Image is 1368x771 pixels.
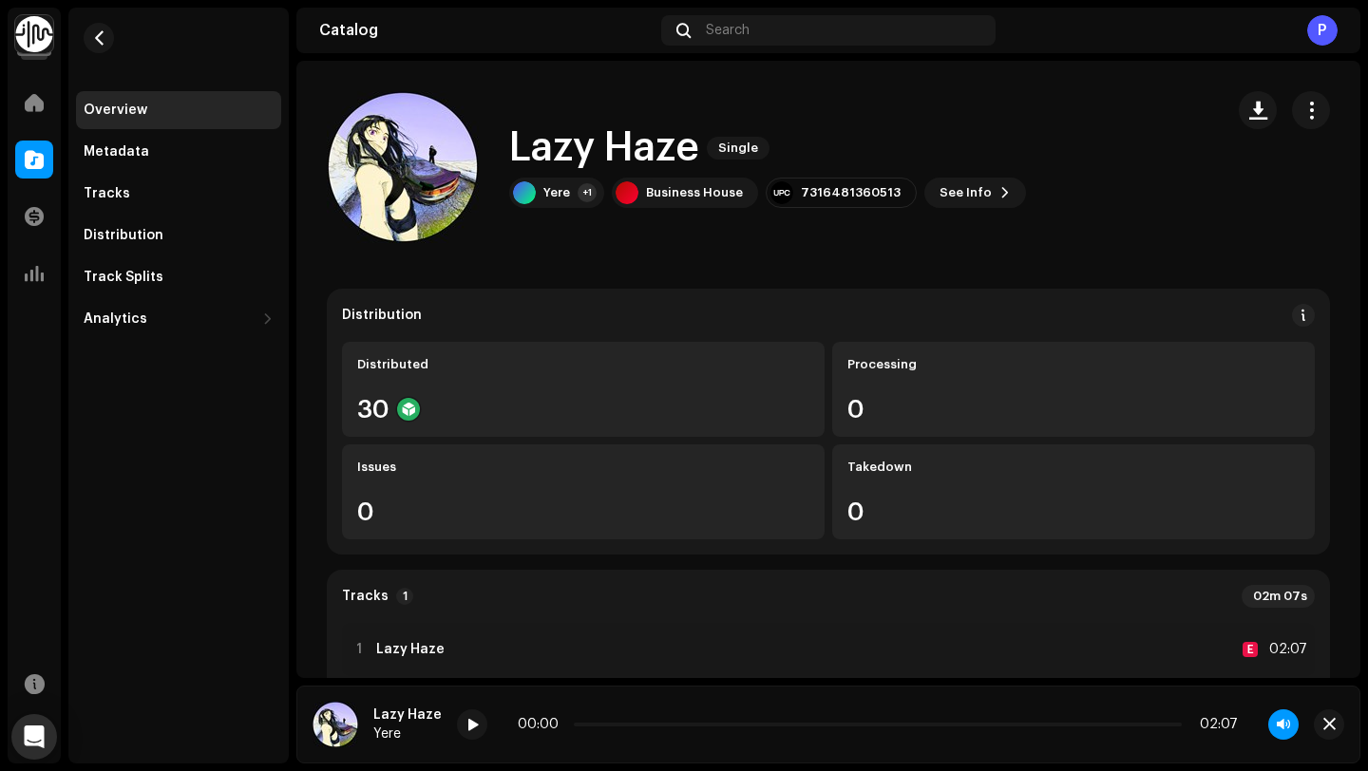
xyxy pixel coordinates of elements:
[373,726,442,742] div: Yere
[373,707,442,723] div: Lazy Haze
[84,103,147,118] div: Overview
[376,642,445,657] strong: Lazy Haze
[342,589,389,604] strong: Tracks
[357,460,809,475] div: Issues
[924,178,1026,208] button: See Info
[357,357,809,372] div: Distributed
[847,357,1300,372] div: Processing
[1307,15,1338,46] div: P
[76,133,281,171] re-m-nav-item: Metadata
[543,185,570,200] div: Yere
[313,702,358,747] img: 3b071a0f-c4a4-4cbd-a777-87c8e9bb4081
[578,183,597,202] div: +1
[76,175,281,213] re-m-nav-item: Tracks
[84,311,147,327] div: Analytics
[707,137,769,160] span: Single
[396,588,413,605] p-badge: 1
[76,258,281,296] re-m-nav-item: Track Splits
[509,126,699,170] h1: Lazy Haze
[1189,717,1238,732] div: 02:07
[319,23,654,38] div: Catalog
[76,300,281,338] re-m-nav-dropdown: Analytics
[76,91,281,129] re-m-nav-item: Overview
[847,460,1300,475] div: Takedown
[84,270,163,285] div: Track Splits
[342,308,422,323] div: Distribution
[11,714,57,760] div: Open Intercom Messenger
[940,174,992,212] span: See Info
[518,717,566,732] div: 00:00
[15,15,53,53] img: 0f74c21f-6d1c-4dbc-9196-dbddad53419e
[646,185,743,200] div: Business House
[76,216,281,254] re-m-nav-item: Distribution
[84,144,149,160] div: Metadata
[1243,642,1258,657] div: E
[1242,585,1315,608] div: 02m 07s
[84,186,130,201] div: Tracks
[801,185,901,200] div: 7316481360513
[84,228,163,243] div: Distribution
[706,23,750,38] span: Search
[1265,638,1307,661] div: 02:07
